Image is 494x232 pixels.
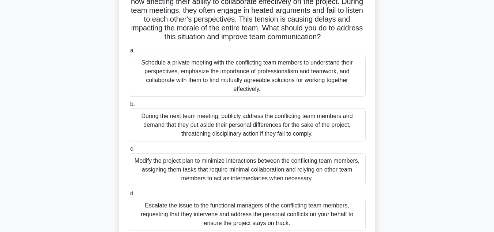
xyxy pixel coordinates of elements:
[130,146,135,152] span: c.
[130,101,135,107] span: b.
[129,55,366,97] div: Schedule a private meeting with the conflicting team members to understand their perspectives, em...
[130,190,135,196] span: d.
[129,153,366,186] div: Modify the project plan to minimize interactions between the conflicting team members, assigning ...
[130,47,135,54] span: a.
[129,108,366,141] div: During the next team meeting, publicly address the conflicting team members and demand that they ...
[129,198,366,231] div: Escalate the issue to the functional managers of the conflicting team members, requesting that th...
